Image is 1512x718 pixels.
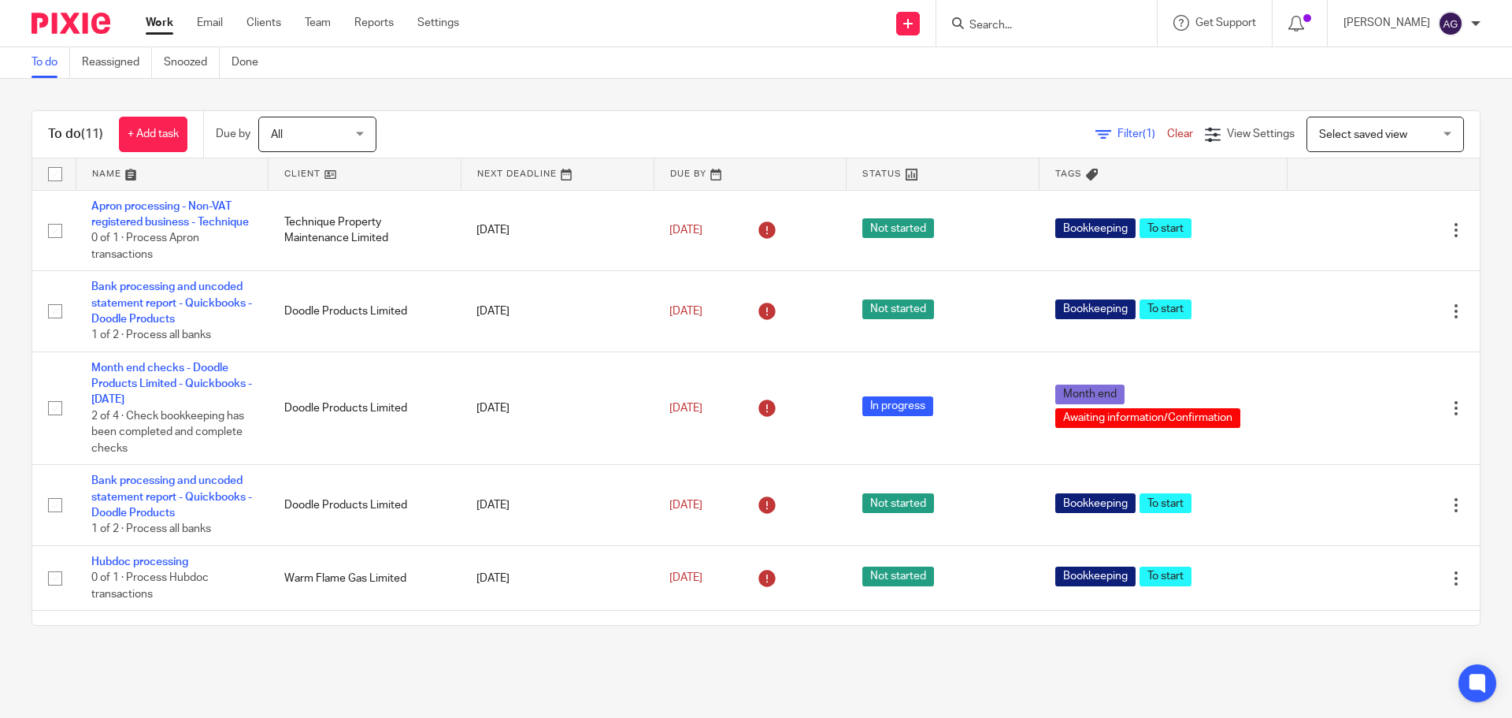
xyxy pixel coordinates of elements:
[862,299,934,319] span: Not started
[269,465,461,546] td: Doodle Products Limited
[31,13,110,34] img: Pixie
[246,15,281,31] a: Clients
[862,493,934,513] span: Not started
[669,573,702,584] span: [DATE]
[1055,408,1240,428] span: Awaiting information/Confirmation
[1055,169,1082,178] span: Tags
[269,190,461,271] td: Technique Property Maintenance Limited
[1117,128,1167,140] span: Filter
[461,190,654,271] td: [DATE]
[1140,493,1191,513] span: To start
[417,15,459,31] a: Settings
[91,475,252,519] a: Bank processing and uncoded statement report - Quickbooks - Doodle Products
[91,281,252,325] a: Bank processing and uncoded statement report - Quickbooks - Doodle Products
[1143,128,1155,140] span: (1)
[164,47,220,78] a: Snoozed
[1055,493,1136,513] span: Bookkeeping
[197,15,223,31] a: Email
[146,15,173,31] a: Work
[232,47,270,78] a: Done
[669,225,702,236] span: [DATE]
[862,218,934,238] span: Not started
[461,352,654,465] td: [DATE]
[31,47,70,78] a: To do
[91,524,211,535] span: 1 of 2 · Process all banks
[461,271,654,352] td: [DATE]
[269,271,461,352] td: Doodle Products Limited
[669,500,702,511] span: [DATE]
[91,201,249,228] a: Apron processing - Non-VAT registered business - Technique
[82,47,152,78] a: Reassigned
[1140,299,1191,319] span: To start
[1140,218,1191,238] span: To start
[119,117,187,152] a: + Add task
[968,19,1110,33] input: Search
[1167,128,1193,140] a: Clear
[48,126,103,143] h1: To do
[1195,17,1256,28] span: Get Support
[91,411,244,454] span: 2 of 4 · Check bookkeeping has been completed and complete checks
[862,396,933,416] span: In progress
[1055,385,1125,404] span: Month end
[1438,11,1463,36] img: svg%3E
[1055,299,1136,319] span: Bookkeeping
[305,15,331,31] a: Team
[1343,15,1430,31] p: [PERSON_NAME]
[1055,567,1136,586] span: Bookkeeping
[216,126,250,142] p: Due by
[91,329,211,340] span: 1 of 2 · Process all banks
[1055,218,1136,238] span: Bookkeeping
[1319,129,1407,140] span: Select saved view
[91,573,209,601] span: 0 of 1 · Process Hubdoc transactions
[669,306,702,317] span: [DATE]
[1140,567,1191,586] span: To start
[461,611,654,667] td: [DATE]
[91,363,252,406] a: Month end checks - Doodle Products Limited - Quickbooks - [DATE]
[91,233,199,260] span: 0 of 1 · Process Apron transactions
[81,128,103,140] span: (11)
[269,545,461,610] td: Warm Flame Gas Limited
[862,567,934,586] span: Not started
[461,465,654,546] td: [DATE]
[91,556,188,567] a: Hubdoc processing
[269,352,461,465] td: Doodle Products Limited
[354,15,394,31] a: Reports
[1227,128,1295,140] span: View Settings
[271,129,283,140] span: All
[461,545,654,610] td: [DATE]
[669,403,702,414] span: [DATE]
[269,611,461,667] td: Complete Office Support Bookkeeping Ltd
